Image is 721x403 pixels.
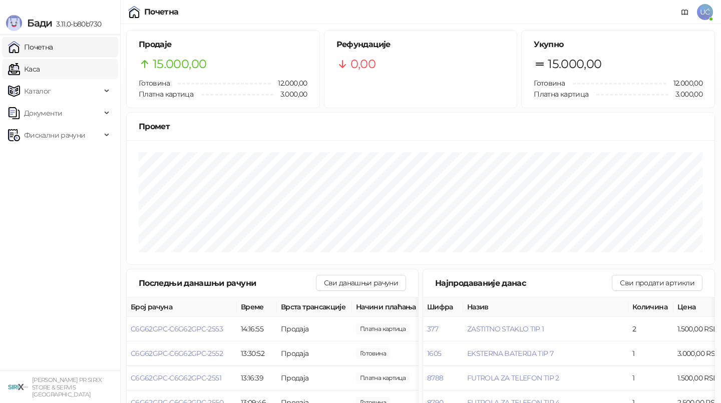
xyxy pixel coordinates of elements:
td: 1 [628,341,673,366]
h5: Укупно [534,39,702,51]
td: 14:16:55 [237,317,277,341]
div: Најпродаваније данас [435,277,612,289]
small: [PERSON_NAME] PR SIRIX STORE & SERVIS [GEOGRAPHIC_DATA] [32,376,102,398]
td: 2 [628,317,673,341]
button: Сви данашњи рачуни [316,275,406,291]
div: Почетна [144,8,179,16]
th: Начини плаћања [352,297,452,317]
div: Последњи данашњи рачуни [139,277,316,289]
button: Сви продати артикли [612,275,702,291]
span: 15.000,00 [548,55,601,74]
button: C6G62GPC-C6G62GPC-2552 [131,349,223,358]
th: Време [237,297,277,317]
td: 13:16:39 [237,366,277,390]
span: 2.500,00 [356,348,390,359]
th: Врста трансакције [277,297,352,317]
th: Шифра [423,297,463,317]
span: 12.000,00 [666,78,702,89]
td: Продаја [277,366,352,390]
span: UĆ [697,4,713,20]
button: C6G62GPC-C6G62GPC-2551 [131,373,221,382]
button: ZASTITNO STAKLO TIP 1 [467,324,544,333]
a: Каса [8,59,40,79]
span: Платна картица [534,90,588,99]
span: Бади [27,17,52,29]
span: 3.000,00 [273,89,307,100]
span: 1.500,00 [356,372,410,383]
a: Почетна [8,37,53,57]
span: 0,00 [350,55,376,74]
button: 377 [427,324,438,333]
button: 1605 [427,349,441,358]
span: Каталог [24,81,51,101]
div: Промет [139,120,702,133]
td: Продаја [277,317,352,341]
span: 3.000,00 [668,89,702,100]
a: Документација [677,4,693,20]
span: Готовина [139,79,170,88]
td: 13:30:52 [237,341,277,366]
button: FUTROLA ZA TELEFON TIP 2 [467,373,559,382]
span: Документи [24,103,62,123]
img: Logo [6,15,22,31]
th: Назив [463,297,628,317]
span: Платна картица [139,90,193,99]
button: EKSTERNA BATERIJA TIP 7 [467,349,553,358]
th: Број рачуна [127,297,237,317]
h5: Рефундације [336,39,505,51]
span: 1.500,00 [356,323,410,334]
td: Продаја [277,341,352,366]
span: Фискални рачуни [24,125,85,145]
span: 15.000,00 [153,55,206,74]
h5: Продаје [139,39,307,51]
img: 64x64-companyLogo-cb9a1907-c9b0-4601-bb5e-5084e694c383.png [8,377,28,397]
th: Количина [628,297,673,317]
button: C6G62GPC-C6G62GPC-2553 [131,324,223,333]
span: Готовина [534,79,565,88]
span: 3.11.0-b80b730 [52,20,101,29]
button: 8788 [427,373,443,382]
span: 12.000,00 [271,78,307,89]
td: 1 [628,366,673,390]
